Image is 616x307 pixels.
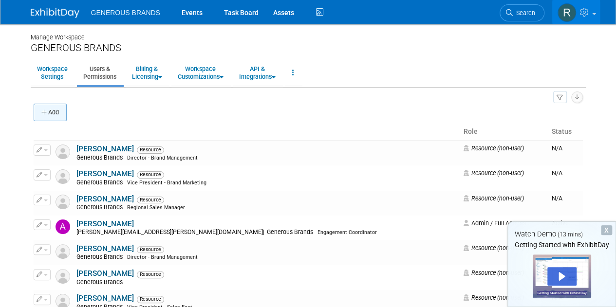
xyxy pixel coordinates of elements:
[164,296,191,303] span: Resource
[470,244,530,252] span: Resource (non-user)
[164,146,191,153] span: Resource
[56,244,70,259] img: Resource
[126,61,168,85] a: Billing &Licensing
[292,229,343,235] span: Generous Brands
[77,61,123,85] a: Users &Permissions
[91,9,160,17] span: GENEROUS BRANDS
[56,219,70,234] img: Astrid Aguayo
[554,169,564,177] span: N/A
[104,279,153,286] span: Generous Brands
[104,244,161,253] a: [PERSON_NAME]
[500,4,544,21] a: Search
[470,144,530,152] span: Resource (non-user)
[154,254,225,260] span: Director - Brand Management
[470,219,533,227] span: Admin / Full Access
[104,229,464,236] div: [PERSON_NAME][EMAIL_ADDRESS][PERSON_NAME][DOMAIN_NAME]
[104,144,161,153] a: [PERSON_NAME]
[104,294,161,303] a: [PERSON_NAME]
[508,229,616,239] div: Watch Demo
[164,271,191,278] span: Resource
[31,24,586,42] div: Manage Workspace
[233,61,282,85] a: API &Integrations
[31,42,586,54] div: GENEROUS BRANDS
[154,155,225,161] span: Director - Brand Management
[104,179,153,186] span: Generous Brands
[470,294,530,301] span: Resource (non-user)
[164,246,191,253] span: Resource
[554,195,564,202] span: N/A
[290,229,292,235] span: |
[508,240,616,250] div: Getting Started with ExhibitDay
[470,269,530,276] span: Resource (non-user)
[104,253,153,260] span: Generous Brands
[31,61,74,85] a: WorkspaceSettings
[466,124,550,140] th: Role
[554,144,564,152] span: N/A
[345,229,404,235] span: Engagement Coordinator
[104,204,153,211] span: Generous Brands
[154,180,234,186] span: Vice President - Brand Marketing
[56,144,70,159] img: Resource
[171,61,230,85] a: WorkspaceCustomizations
[56,169,70,184] img: Resource
[558,3,576,22] img: Rebecca Chapman
[470,169,530,177] span: Resource (non-user)
[104,169,161,178] a: [PERSON_NAME]
[601,225,612,235] div: Dismiss
[104,269,161,278] a: [PERSON_NAME]
[550,124,583,140] th: Status
[56,195,70,209] img: Resource
[470,195,530,202] span: Resource (non-user)
[164,197,191,203] span: Resource
[31,8,79,18] img: ExhibitDay
[34,104,67,121] button: Add
[154,204,212,211] span: Regional Sales Manager
[164,171,191,178] span: Resource
[104,219,161,228] a: [PERSON_NAME]
[104,195,161,203] a: [PERSON_NAME]
[558,231,583,238] span: (13 mins)
[104,154,153,161] span: Generous Brands
[554,219,571,227] span: Active
[56,269,70,284] img: Resource
[513,9,535,17] span: Search
[547,267,577,286] div: Play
